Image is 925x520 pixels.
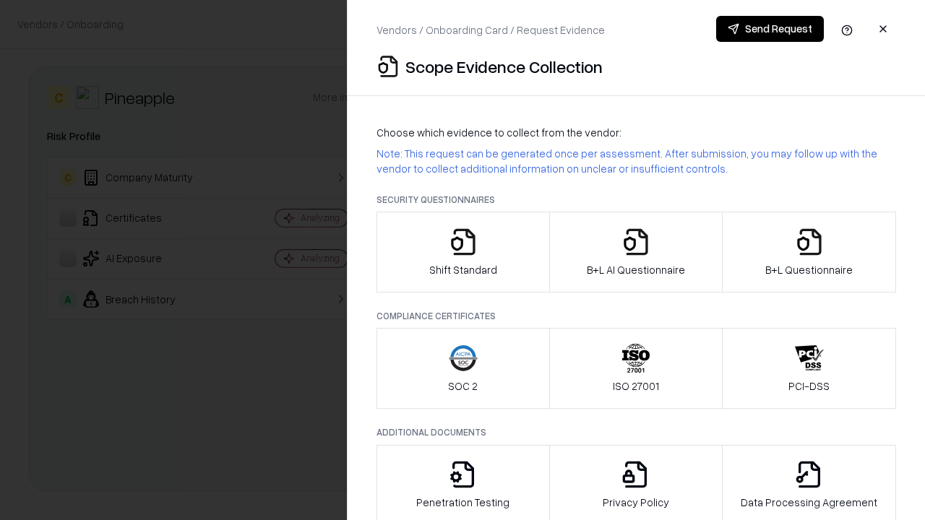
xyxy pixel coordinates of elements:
p: ISO 27001 [613,378,659,394]
button: Send Request [716,16,824,42]
p: Compliance Certificates [377,310,896,322]
p: Penetration Testing [416,495,509,510]
button: ISO 27001 [549,328,723,409]
p: Additional Documents [377,426,896,438]
p: Choose which evidence to collect from the vendor: [377,125,896,140]
button: SOC 2 [377,328,550,409]
p: Scope Evidence Collection [405,55,603,78]
p: Privacy Policy [603,495,669,510]
button: B+L Questionnaire [722,212,896,292]
p: Data Processing Agreement [741,495,877,510]
p: B+L Questionnaire [765,262,853,277]
button: B+L AI Questionnaire [549,212,723,292]
button: Shift Standard [377,212,550,292]
p: Shift Standard [429,262,497,277]
p: SOC 2 [448,378,478,394]
p: B+L AI Questionnaire [587,262,685,277]
p: Security Questionnaires [377,194,896,206]
button: PCI-DSS [722,328,896,409]
p: Vendors / Onboarding Card / Request Evidence [377,22,605,38]
p: Note: This request can be generated once per assessment. After submission, you may follow up with... [377,146,896,176]
p: PCI-DSS [788,378,830,394]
